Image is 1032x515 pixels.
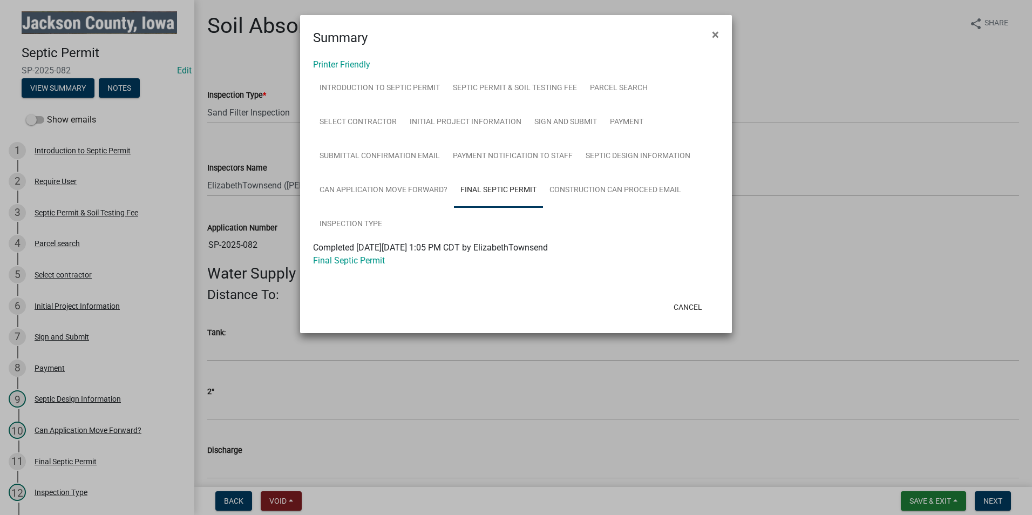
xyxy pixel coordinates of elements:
[313,173,454,208] a: Can Application Move Forward?
[454,173,543,208] a: Final Septic Permit
[583,71,654,106] a: Parcel search
[403,105,528,140] a: Initial Project Information
[665,297,711,317] button: Cancel
[579,139,697,174] a: Septic Design Information
[712,27,719,42] span: ×
[313,242,548,253] span: Completed [DATE][DATE] 1:05 PM CDT by ElizabethTownsend
[528,105,603,140] a: Sign and Submit
[603,105,650,140] a: Payment
[446,71,583,106] a: Septic Permit & Soil Testing Fee
[543,173,688,208] a: Construction Can Proceed Email
[703,19,728,50] button: Close
[313,207,389,242] a: Inspection Type
[313,105,403,140] a: Select contractor
[313,28,368,48] h4: Summary
[313,139,446,174] a: Submittal Confirmation Email
[313,59,370,70] a: Printer Friendly
[446,139,579,174] a: Payment Notification to Staff
[313,255,385,266] a: Final Septic Permit
[313,71,446,106] a: Introduction to Septic Permit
